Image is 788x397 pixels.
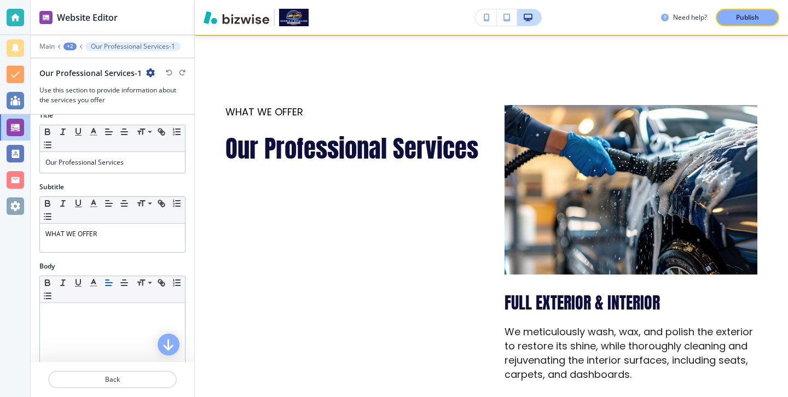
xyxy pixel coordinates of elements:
span: Our Professional Services [225,130,478,167]
img: editor icon [39,11,53,24]
span: WHAT WE OFFER [45,229,97,238]
button: Publish [716,9,779,26]
p: We meticulously wash, wax, and polish the exterior to restore its shine, while thoroughly cleanin... [505,325,757,382]
button: +2 [63,43,77,50]
button: Back [48,371,177,388]
h2: Body [39,261,55,271]
img: Bizwise Logo [204,11,269,24]
span: Our Professional Services [45,157,124,167]
span: WHAT WE OFFER [225,105,303,119]
p: Our Professional Services-1 [91,43,175,50]
h2: Our Professional Services-1 [39,67,142,79]
p: Back [49,375,176,384]
h3: Use this section to provide information about the services you offer [39,85,186,105]
p: Publish [736,13,759,22]
button: Main [39,43,55,50]
img: <p><span style="color: rgb(15, 15, 61);">FULL EXTERIOR &amp; INTERIOR</span></p> [505,105,757,275]
h2: Website Editor [57,11,118,24]
h2: Subtitle [39,182,64,192]
span: FULL EXTERIOR & INTERIOR [505,290,660,315]
h2: Title [39,110,53,120]
h3: Need help? [673,13,707,22]
img: Your Logo [279,9,309,26]
button: Our Professional Services-1 [85,42,181,51]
